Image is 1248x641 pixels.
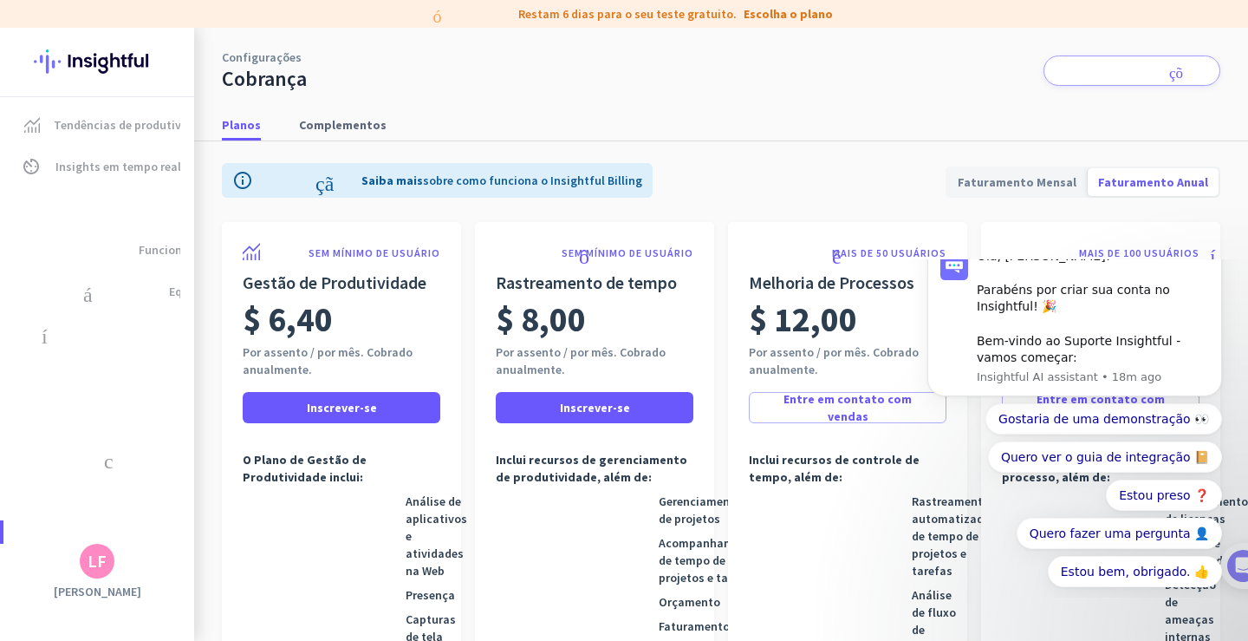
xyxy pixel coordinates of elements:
[205,220,321,252] button: Resposta rápida: Estou preso ❓
[24,117,40,133] img: item de menu
[749,452,920,485] font: Inclui recursos de controle de tempo, além de:
[659,494,742,527] font: Gerenciamento de projetos
[496,452,687,485] font: Inclui recursos de gerenciamento de produtividade, além de:
[34,562,53,576] font: Lar
[406,587,455,603] font: Presença
[34,131,314,168] font: Você está a poucos passos de concluir a configuração essencial do aplicativo
[496,344,666,377] font: Por assento / por mês. Cobrado anualmente.
[32,296,315,324] div: 1Adicionar funcionários
[496,593,652,611] font: verificar
[659,535,759,585] font: Acompanhamento de tempo de projetos e tarefas
[243,298,333,341] font: $ 6,40
[75,110,308,126] p: Message from Insightful AI assistant, sent 18m ago
[204,230,329,244] font: Cerca de 10 minutos
[307,400,377,415] font: Inscrever-se
[218,229,308,243] font: Estou preso ❓
[21,323,297,343] font: mídia permanente
[496,298,586,341] font: $ 8,00
[309,246,440,259] font: SEM MÍNIMO DE USUÁRIO
[496,271,677,293] font: Rastreamento de tempo
[659,594,720,610] font: Orçamento
[304,7,335,38] div: Fechar
[21,281,155,302] font: pedágio
[21,531,270,552] font: configurações
[243,611,399,628] font: verificar
[744,6,833,22] font: Escolha o plano
[3,396,194,437] a: armazenar
[68,181,95,209] img: Imagem de perfil de Tamara
[32,494,315,534] div: 2Configurações iniciais de rastreamento e como editá-las
[100,191,308,205] font: Quero ver o guia de integração 📔
[139,242,210,258] font: Funcionários
[102,188,203,202] font: [PERSON_NAME]
[21,448,384,468] font: esboço_de_trabalho
[3,229,194,271] a: grupoFuncionários
[146,297,321,328] button: Resposta rápida: Estou bem, obrigado. 👍
[496,392,693,423] button: Inscrever-se
[832,246,946,259] font: MAIS DE 50 USUÁRIOS
[560,400,630,415] font: Inscrever-se
[84,144,321,175] button: Resposta rápida: Gostaria de uma demonstração 👀
[3,479,194,520] a: uso_de_dados
[88,550,107,572] font: LF
[749,344,919,377] font: Por assento / por mês. Cobrado anualmente.
[26,144,321,328] div: Opções de resposta rápida
[496,243,693,264] font: cronômetro
[21,489,270,510] font: uso_de_dados
[87,520,173,589] button: Mensagens
[518,6,737,22] font: Restam 6 dias para o seu teste gratuito.
[1098,174,1208,190] font: Faturamento Anual
[1043,56,1220,86] button: notificações
[3,187,194,229] a: notificação_importante
[173,520,260,589] button: Ajuda
[21,406,208,427] font: armazenar
[143,13,207,31] font: Tarefas
[21,364,229,385] font: nota_do_evento
[243,271,426,293] font: Gestão de Produtividade
[222,49,302,66] a: Configurações
[67,303,220,317] font: Adicionar funcionários
[87,182,321,213] button: Resposta rápida: Quero ver o guia de integração 📔
[562,246,693,259] font: SEM MÍNIMO DE USUÁRIO
[34,28,160,95] img: Logotipo perspicaz
[659,618,730,634] font: Faturamento
[95,562,164,576] font: Mensagens
[67,330,302,403] div: It's time to add your employees! This is crucial since Insightful will start collecting their act...
[749,586,905,604] font: verificar
[361,173,423,188] a: Saiba mais
[744,5,833,23] a: Escolha o plano
[222,65,307,92] font: Cobrança
[901,259,1248,598] iframe: Mensagem de notificação do intercomunicador
[783,391,912,424] font: Entre em contato com vendas
[3,104,194,146] a: item de menuTendências de produtividade
[958,174,1076,190] font: Faturamento Mensal
[496,534,652,552] font: verificar
[243,493,399,510] font: verificar
[243,392,440,423] button: Inscrever-se
[749,271,914,293] font: Melhoria de Processos
[21,156,42,177] font: av_timer
[416,5,511,23] font: rótulo
[278,562,328,576] font: Tarefas
[749,298,857,341] font: $ 12,00
[243,243,260,260] img: ícone do produto
[54,584,141,599] font: [PERSON_NAME]
[128,267,308,281] font: Quero fazer uma pergunta 👤
[260,520,347,589] button: Tarefas
[496,493,652,510] font: verificar
[17,230,70,244] font: 4 passos
[406,494,467,579] font: Análise de aplicativos e atividades na Web
[55,159,181,174] font: Insights em tempo real
[159,305,308,319] font: Estou bem, obrigado. 👍
[3,437,194,479] a: esboço_de_trabalho
[423,173,642,188] font: sobre como funciona o Insightful Billing
[67,417,234,452] button: Add your employees
[222,117,261,133] font: Planos
[204,188,279,202] font: da Insightful
[76,70,270,126] font: 🎊 Bem-vindo ao Insightful! 🎊
[67,500,254,532] font: Configurações iniciais de rastreamento e como editá-las
[222,49,302,65] font: Configurações
[243,452,367,485] font: O Plano de Gestão de Produtividade inclui:
[232,170,354,191] font: informação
